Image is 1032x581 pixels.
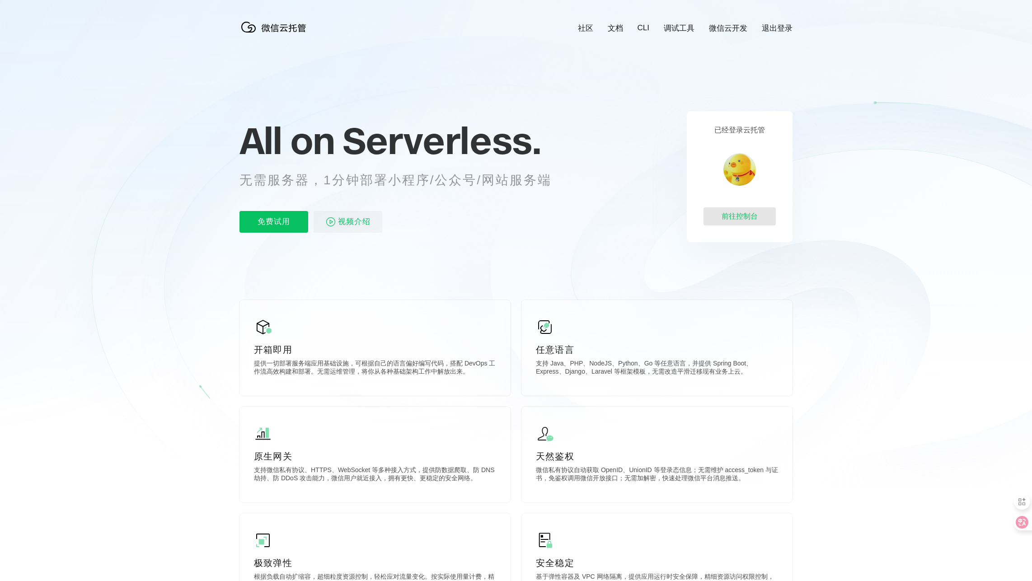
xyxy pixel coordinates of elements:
[254,466,496,484] p: 支持微信私有协议、HTTPS、WebSocket 等多种接入方式，提供防数据爬取、防 DNS 劫持、防 DDoS 攻击能力，微信用户就近接入，拥有更快、更稳定的安全网络。
[342,118,541,163] span: Serverless.
[704,207,776,225] div: 前往控制台
[536,343,778,356] p: 任意语言
[608,23,623,33] a: 文档
[239,18,312,36] img: 微信云托管
[664,23,694,33] a: 调试工具
[254,557,496,569] p: 极致弹性
[325,216,336,227] img: video_play.svg
[239,171,568,189] p: 无需服务器，1分钟部署小程序/公众号/网站服务端
[254,360,496,378] p: 提供一切部署服务端应用基础设施，可根据自己的语言偏好编写代码，搭配 DevOps 工作流高效构建和部署。无需运维管理，将你从各种基础架构工作中解放出来。
[239,211,308,233] p: 免费试用
[536,466,778,484] p: 微信私有协议自动获取 OpenID、UnionID 等登录态信息；无需维护 access_token 与证书，免鉴权调用微信开放接口；无需加解密，快速处理微信平台消息推送。
[254,450,496,463] p: 原生网关
[338,211,371,233] span: 视频介绍
[762,23,793,33] a: 退出登录
[239,118,334,163] span: All on
[714,126,765,135] p: 已经登录云托管
[638,23,649,33] a: CLI
[536,557,778,569] p: 安全稳定
[709,23,747,33] a: 微信云开发
[536,450,778,463] p: 天然鉴权
[578,23,593,33] a: 社区
[239,30,312,37] a: 微信云托管
[254,343,496,356] p: 开箱即用
[536,360,778,378] p: 支持 Java、PHP、NodeJS、Python、Go 等任意语言，并提供 Spring Boot、Express、Django、Laravel 等框架模板，无需改造平滑迁移现有业务上云。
